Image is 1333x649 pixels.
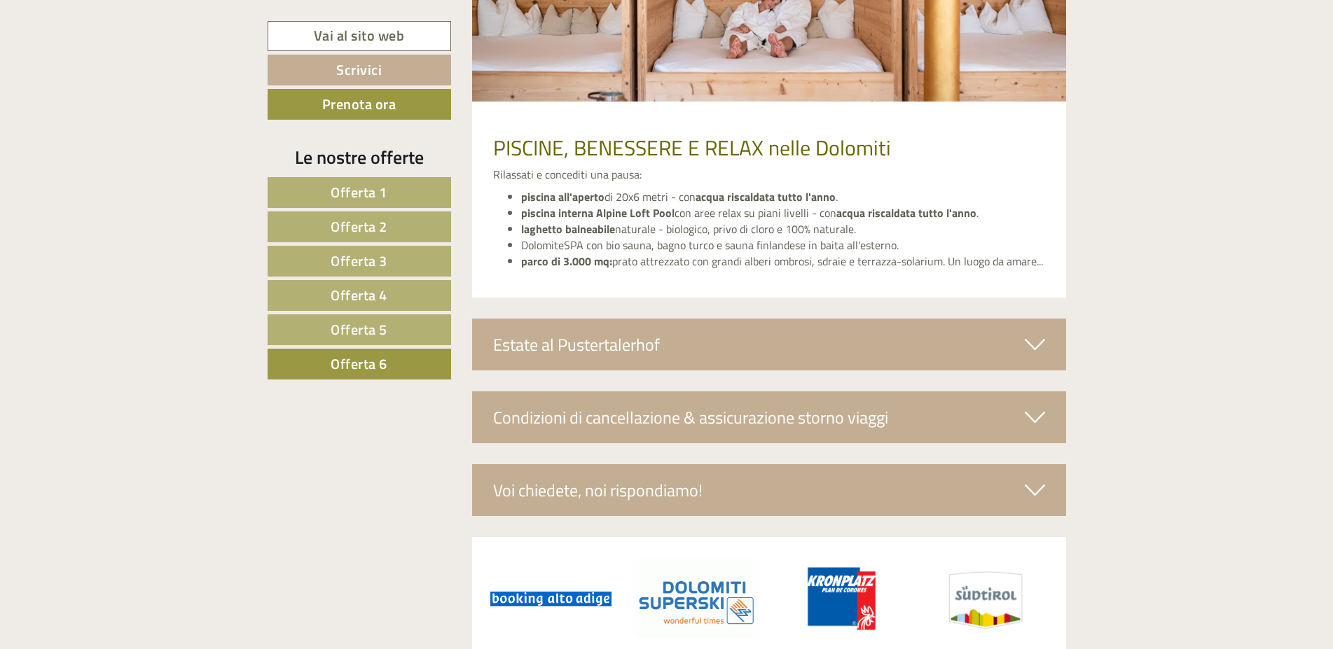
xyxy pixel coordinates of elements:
[331,216,387,237] span: Offerta 2
[521,204,675,221] strong: piscina interna Alpine Loft Pool
[521,221,615,237] strong: laghetto balneabile
[521,253,1045,270] li: prato attrezzato con grandi alberi ombrosi, sdraie e terrazza-solarium. Un luogo da amare...
[493,167,1045,183] p: Rilassati e concediti una pausa:
[521,253,612,270] strong: parco di 3.000 mq:
[268,89,451,120] a: Prenota ora
[472,464,1066,516] div: Voi chiedete, noi rispondiamo!
[268,144,451,170] div: Le nostre offerte
[472,391,1066,443] div: Condizioni di cancellazione & assicurazione storno viaggi
[268,55,451,85] a: Scrivici
[331,284,387,306] span: Offerta 4
[493,132,891,164] span: PISCINE, BENESSERE E RELAX nelle Dolomiti
[331,353,387,375] span: Offerta 6
[268,21,451,51] a: Vai al sito web
[331,250,387,272] span: Offerta 3
[521,188,605,205] strong: piscina all'aperto
[472,319,1066,370] div: Estate al Pustertalerhof
[331,319,387,340] span: Offerta 5
[521,237,1045,253] li: DolomiteSPA con bio sauna, bagno turco e sauna finlandese in baita all'esterno.
[696,188,836,205] strong: acqua riscaldata tutto l'anno
[521,189,1045,205] li: di 20x6 metri - con .
[521,205,1045,221] li: con aree relax su piani livelli - con .
[836,204,976,221] strong: acqua riscaldata tutto l'anno
[331,181,387,203] span: Offerta 1
[521,221,1045,237] li: naturale - biologico, privo di cloro e 100% naturale.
